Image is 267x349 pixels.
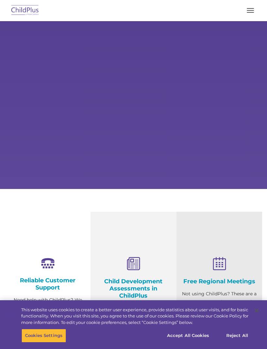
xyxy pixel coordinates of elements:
p: Not using ChildPlus? These are a great opportunity to network and learn from ChildPlus users. Fin... [181,290,257,330]
h4: Free Regional Meetings [181,278,257,285]
button: Close [249,303,264,318]
button: Reject All [217,329,258,342]
img: ChildPlus by Procare Solutions [10,3,40,18]
h4: Reliable Customer Support [10,277,86,291]
button: Accept All Cookies [163,329,213,342]
button: Cookies Settings [21,329,66,342]
h4: Child Development Assessments in ChildPlus [95,278,171,299]
div: This website uses cookies to create a better user experience, provide statistics about user visit... [21,307,248,326]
